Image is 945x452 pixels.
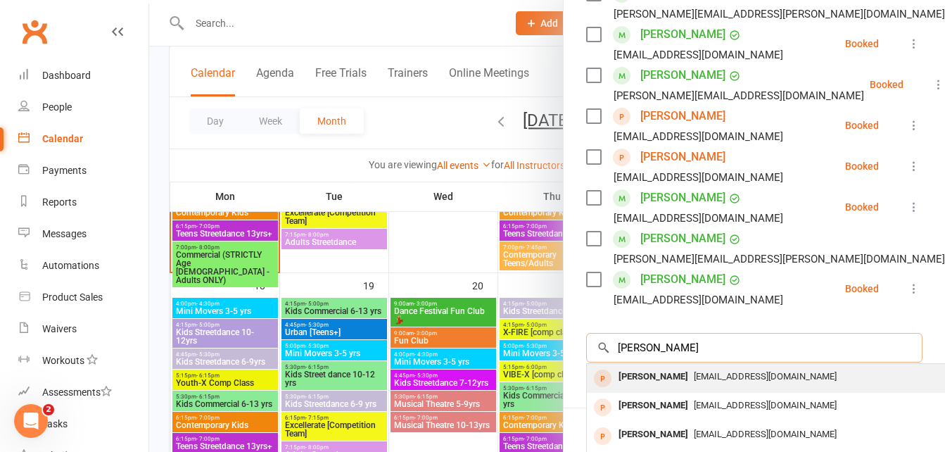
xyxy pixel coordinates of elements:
[613,367,694,387] div: [PERSON_NAME]
[640,187,725,209] a: [PERSON_NAME]
[18,60,148,92] a: Dashboard
[614,5,945,23] div: [PERSON_NAME][EMAIL_ADDRESS][PERSON_NAME][DOMAIN_NAME]
[640,64,725,87] a: [PERSON_NAME]
[17,14,52,49] a: Clubworx
[614,127,783,146] div: [EMAIL_ADDRESS][DOMAIN_NAME]
[18,345,148,377] a: Workouts
[42,165,87,176] div: Payments
[614,209,783,227] div: [EMAIL_ADDRESS][DOMAIN_NAME]
[42,291,103,303] div: Product Sales
[18,377,148,408] a: Assessments
[594,398,611,416] div: prospect
[614,291,783,309] div: [EMAIL_ADDRESS][DOMAIN_NAME]
[594,427,611,445] div: prospect
[586,333,922,363] input: Search to add attendees
[42,387,112,398] div: Assessments
[42,260,99,271] div: Automations
[640,146,725,168] a: [PERSON_NAME]
[614,87,864,105] div: [PERSON_NAME][EMAIL_ADDRESS][DOMAIN_NAME]
[845,284,879,294] div: Booked
[613,396,694,416] div: [PERSON_NAME]
[613,425,694,445] div: [PERSON_NAME]
[18,92,148,123] a: People
[18,123,148,155] a: Calendar
[694,400,837,410] span: [EMAIL_ADDRESS][DOMAIN_NAME]
[42,323,77,334] div: Waivers
[18,187,148,218] a: Reports
[42,418,68,429] div: Tasks
[42,70,91,81] div: Dashboard
[18,218,148,250] a: Messages
[14,404,48,438] iframe: Intercom live chat
[594,370,611,387] div: prospect
[614,46,783,64] div: [EMAIL_ADDRESS][DOMAIN_NAME]
[614,250,945,268] div: [PERSON_NAME][EMAIL_ADDRESS][PERSON_NAME][DOMAIN_NAME]
[640,227,725,250] a: [PERSON_NAME]
[18,155,148,187] a: Payments
[42,133,83,144] div: Calendar
[640,268,725,291] a: [PERSON_NAME]
[640,23,725,46] a: [PERSON_NAME]
[694,429,837,439] span: [EMAIL_ADDRESS][DOMAIN_NAME]
[43,404,54,415] span: 2
[18,313,148,345] a: Waivers
[614,168,783,187] div: [EMAIL_ADDRESS][DOMAIN_NAME]
[18,408,148,440] a: Tasks
[42,101,72,113] div: People
[18,250,148,282] a: Automations
[845,120,879,130] div: Booked
[18,282,148,313] a: Product Sales
[870,80,903,89] div: Booked
[845,202,879,212] div: Booked
[42,196,77,208] div: Reports
[845,39,879,49] div: Booked
[694,371,837,382] span: [EMAIL_ADDRESS][DOMAIN_NAME]
[845,161,879,171] div: Booked
[640,105,725,127] a: [PERSON_NAME]
[42,355,84,366] div: Workouts
[42,228,87,239] div: Messages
